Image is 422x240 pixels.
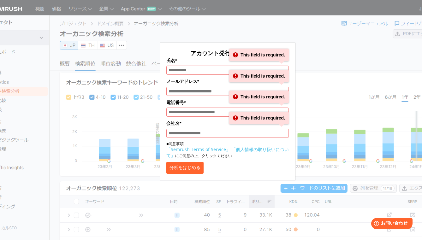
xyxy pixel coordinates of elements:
[166,141,289,159] p: ■同意事項 にご同意の上、クリックください
[229,112,289,124] div: This field is required.
[166,162,204,174] button: 分析をはじめる
[366,215,415,233] iframe: Help widget launcher
[229,49,289,61] div: This field is required.
[166,146,230,152] a: 「Semrush Terms of Service」
[166,78,289,85] label: メールアドレス*
[166,146,289,158] a: 「個人情報の取り扱いについて」
[191,49,264,57] span: アカウント発行して分析する
[229,91,289,103] div: This field is required.
[166,99,289,106] label: 電話番号*
[229,70,289,82] div: This field is required.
